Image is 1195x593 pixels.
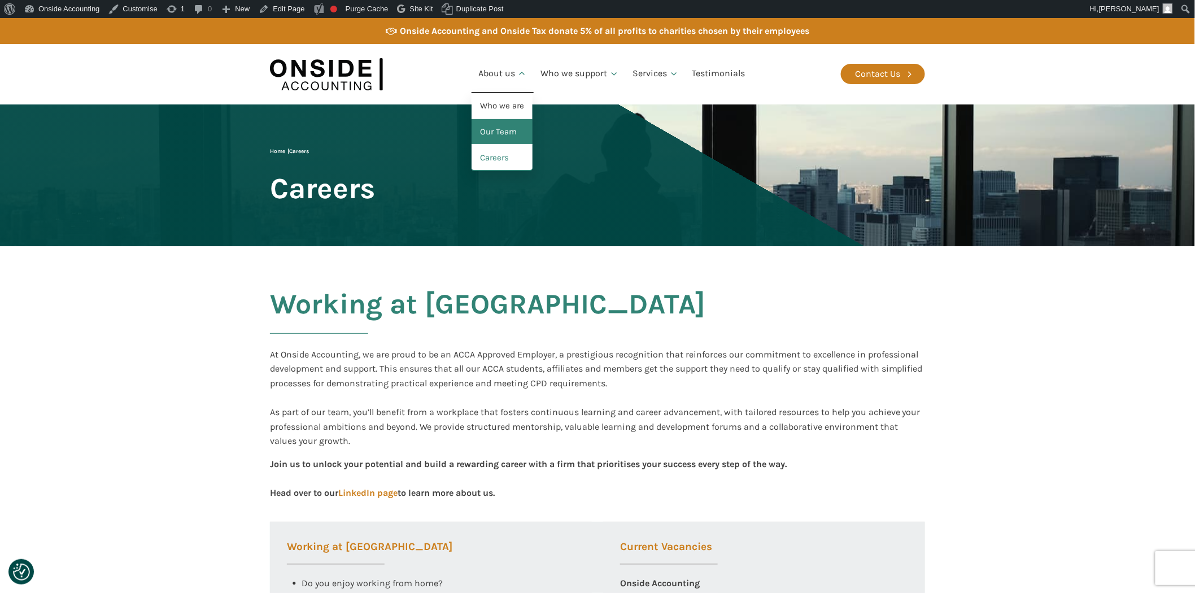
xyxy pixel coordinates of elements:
a: Who we are [472,93,533,119]
div: Onside Accounting and Onside Tax donate 5% of all profits to charities chosen by their employees [400,24,809,38]
a: Who we support [534,55,626,93]
a: Services [626,55,686,93]
span: Careers [289,148,309,155]
span: Do you enjoy working from home? [302,578,443,588]
span: Careers [270,173,375,204]
div: At Onside Accounting, we are proud to be an ACCA Approved Employer, a prestigious recognition tha... [270,347,925,448]
span: Site Kit [410,5,433,13]
a: Careers [472,145,533,171]
a: Contact Us [841,64,925,84]
h2: Working at [GEOGRAPHIC_DATA] [270,289,705,347]
button: Consent Preferences [13,564,30,581]
div: Join us to unlock your potential and build a rewarding career with a firm that prioritises your s... [270,457,787,499]
div: Contact Us [855,67,900,81]
h3: Working at [GEOGRAPHIC_DATA] [287,542,452,565]
a: Our Team [472,119,533,145]
div: Focus keyphrase not set [330,6,337,12]
a: Testimonials [686,55,752,93]
h3: Current Vacancies [620,542,718,565]
span: [PERSON_NAME] [1099,5,1159,13]
img: Revisit consent button [13,564,30,581]
a: About us [472,55,534,93]
span: | [270,148,309,155]
a: Home [270,148,285,155]
a: LinkedIn page [338,487,398,498]
img: Onside Accounting [270,53,383,96]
